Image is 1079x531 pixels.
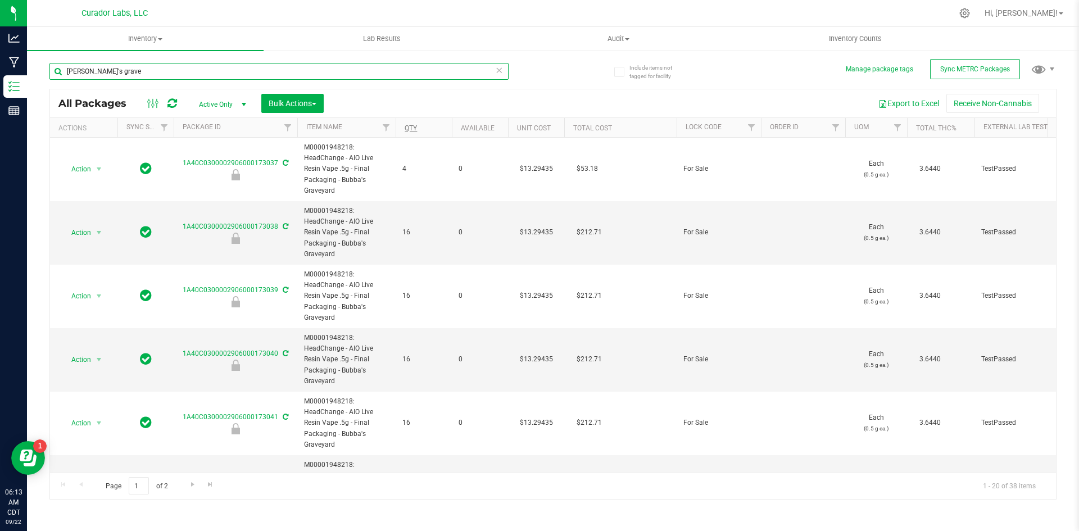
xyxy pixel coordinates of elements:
[459,291,501,301] span: 0
[683,417,754,428] span: For Sale
[852,169,900,180] p: (0.5 g ea.)
[402,354,445,365] span: 16
[5,487,22,518] p: 06:13 AM CDT
[508,201,564,265] td: $13.29435
[770,123,799,131] a: Order Id
[940,65,1010,73] span: Sync METRC Packages
[304,142,389,196] span: M00001948218: HeadChange - AIO Live Resin Vape .5g - Final Packaging - Bubba's Graveyard
[172,423,299,434] div: For Sale
[871,94,946,113] button: Export to Excel
[61,415,92,431] span: Action
[96,477,177,494] span: Page of 2
[279,118,297,137] a: Filter
[914,351,946,367] span: 3.6440
[846,65,913,74] button: Manage package tags
[737,27,974,51] a: Inventory Counts
[852,233,900,243] p: (0.5 g ea.)
[261,94,324,113] button: Bulk Actions
[281,223,288,230] span: Sync from Compliance System
[126,123,170,131] a: Sync Status
[852,349,900,370] span: Each
[914,224,946,240] span: 3.6440
[501,34,736,44] span: Audit
[81,8,148,18] span: Curador Labs, LLC
[304,206,389,260] span: M00001948218: HeadChange - AIO Live Resin Vape .5g - Final Packaging - Bubba's Graveyard
[306,123,342,131] a: Item Name
[183,413,278,421] a: 1A40C0300002906000173041
[92,352,106,367] span: select
[852,222,900,243] span: Each
[58,124,113,132] div: Actions
[184,477,201,492] a: Go to the next page
[402,164,445,174] span: 4
[852,296,900,307] p: (0.5 g ea.)
[49,63,509,80] input: Search Package ID, Item Name, SKU, Lot or Part Number...
[402,291,445,301] span: 16
[202,477,219,492] a: Go to the last page
[852,285,900,307] span: Each
[683,164,754,174] span: For Sale
[172,169,299,180] div: For Sale
[281,159,288,167] span: Sync from Compliance System
[459,164,501,174] span: 0
[914,415,946,431] span: 3.6440
[61,161,92,177] span: Action
[8,33,20,44] inline-svg: Analytics
[281,286,288,294] span: Sync from Compliance System
[508,328,564,392] td: $13.29435
[11,441,45,475] iframe: Resource center
[742,118,761,137] a: Filter
[508,138,564,201] td: $13.29435
[92,288,106,304] span: select
[827,118,845,137] a: Filter
[402,417,445,428] span: 16
[629,63,686,80] span: Include items not tagged for facility
[281,413,288,421] span: Sync from Compliance System
[985,8,1058,17] span: Hi, [PERSON_NAME]!
[183,223,278,230] a: 1A40C0300002906000173038
[27,34,264,44] span: Inventory
[129,477,149,494] input: 1
[140,224,152,240] span: In Sync
[459,354,501,365] span: 0
[854,123,869,131] a: UOM
[183,350,278,357] a: 1A40C0300002906000173040
[61,352,92,367] span: Action
[459,227,501,238] span: 0
[172,296,299,307] div: For Sale
[974,477,1045,494] span: 1 - 20 of 38 items
[508,392,564,455] td: $13.29435
[155,118,174,137] a: Filter
[61,288,92,304] span: Action
[92,415,106,431] span: select
[571,161,604,177] span: $53.18
[571,224,607,240] span: $212.71
[459,417,501,428] span: 0
[683,354,754,365] span: For Sale
[304,333,389,387] span: M00001948218: HeadChange - AIO Live Resin Vape .5g - Final Packaging - Bubba's Graveyard
[683,227,754,238] span: For Sale
[92,225,106,240] span: select
[27,27,264,51] a: Inventory
[814,34,897,44] span: Inventory Counts
[264,27,500,51] a: Lab Results
[571,415,607,431] span: $212.71
[377,118,396,137] a: Filter
[508,265,564,328] td: $13.29435
[8,105,20,116] inline-svg: Reports
[172,360,299,371] div: For Sale
[852,423,900,434] p: (0.5 g ea.)
[573,124,612,132] a: Total Cost
[140,288,152,303] span: In Sync
[304,396,389,450] span: M00001948218: HeadChange - AIO Live Resin Vape .5g - Final Packaging - Bubba's Graveyard
[183,159,278,167] a: 1A40C0300002906000173037
[958,8,972,19] div: Manage settings
[983,123,1072,131] a: External Lab Test Result
[852,158,900,180] span: Each
[140,351,152,367] span: In Sync
[5,518,22,526] p: 09/22
[8,81,20,92] inline-svg: Inventory
[852,360,900,370] p: (0.5 g ea.)
[33,439,47,453] iframe: Resource center unread badge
